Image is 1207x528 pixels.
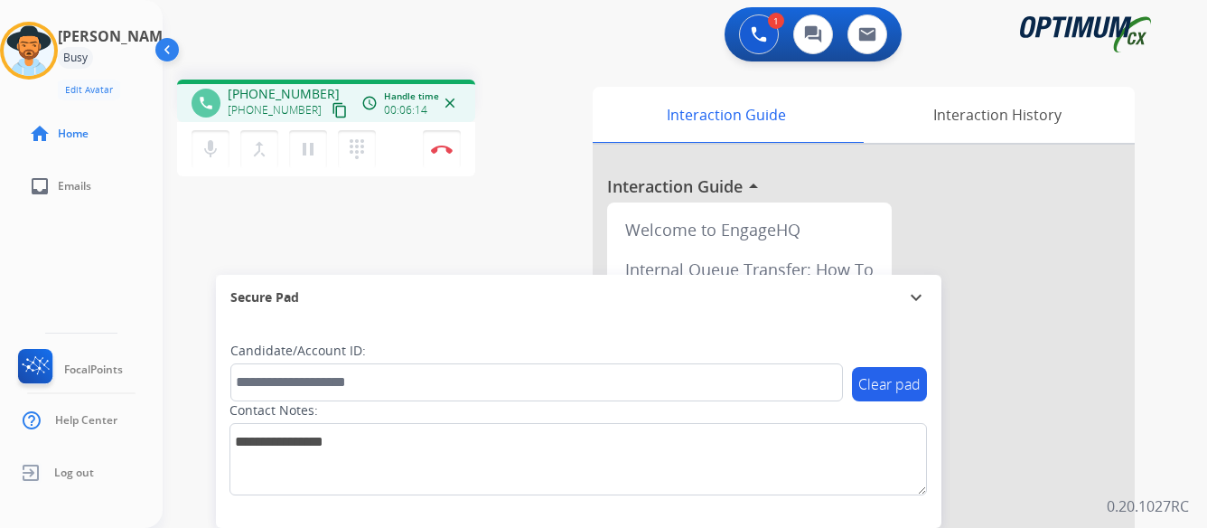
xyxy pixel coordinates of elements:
[297,138,319,160] mat-icon: pause
[228,85,340,103] span: [PHONE_NUMBER]
[58,80,120,100] button: Edit Avatar
[859,87,1135,143] div: Interaction History
[1107,495,1189,517] p: 0.20.1027RC
[54,466,94,480] span: Log out
[230,288,299,306] span: Secure Pad
[229,401,318,420] label: Contact Notes:
[384,90,439,103] span: Handle time
[230,342,366,360] label: Candidate/Account ID:
[361,95,378,111] mat-icon: access_time
[4,25,54,76] img: avatar
[58,25,175,47] h3: [PERSON_NAME]
[55,413,117,428] span: Help Center
[768,13,784,29] div: 1
[384,103,427,118] span: 00:06:14
[593,87,859,143] div: Interaction Guide
[64,363,123,377] span: FocalPoints
[614,210,884,250] div: Welcome to EngageHQ
[200,138,221,160] mat-icon: mic
[852,367,927,401] button: Clear pad
[905,287,927,308] mat-icon: expand_more
[58,47,93,69] div: Busy
[58,179,91,193] span: Emails
[248,138,270,160] mat-icon: merge_type
[346,138,368,160] mat-icon: dialpad
[29,175,51,197] mat-icon: inbox
[332,102,348,118] mat-icon: content_copy
[58,127,89,141] span: Home
[198,95,214,111] mat-icon: phone
[614,250,884,289] div: Internal Queue Transfer: How To
[442,95,458,111] mat-icon: close
[431,145,453,154] img: control
[228,103,322,118] span: [PHONE_NUMBER]
[29,123,51,145] mat-icon: home
[14,349,123,391] a: FocalPoints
